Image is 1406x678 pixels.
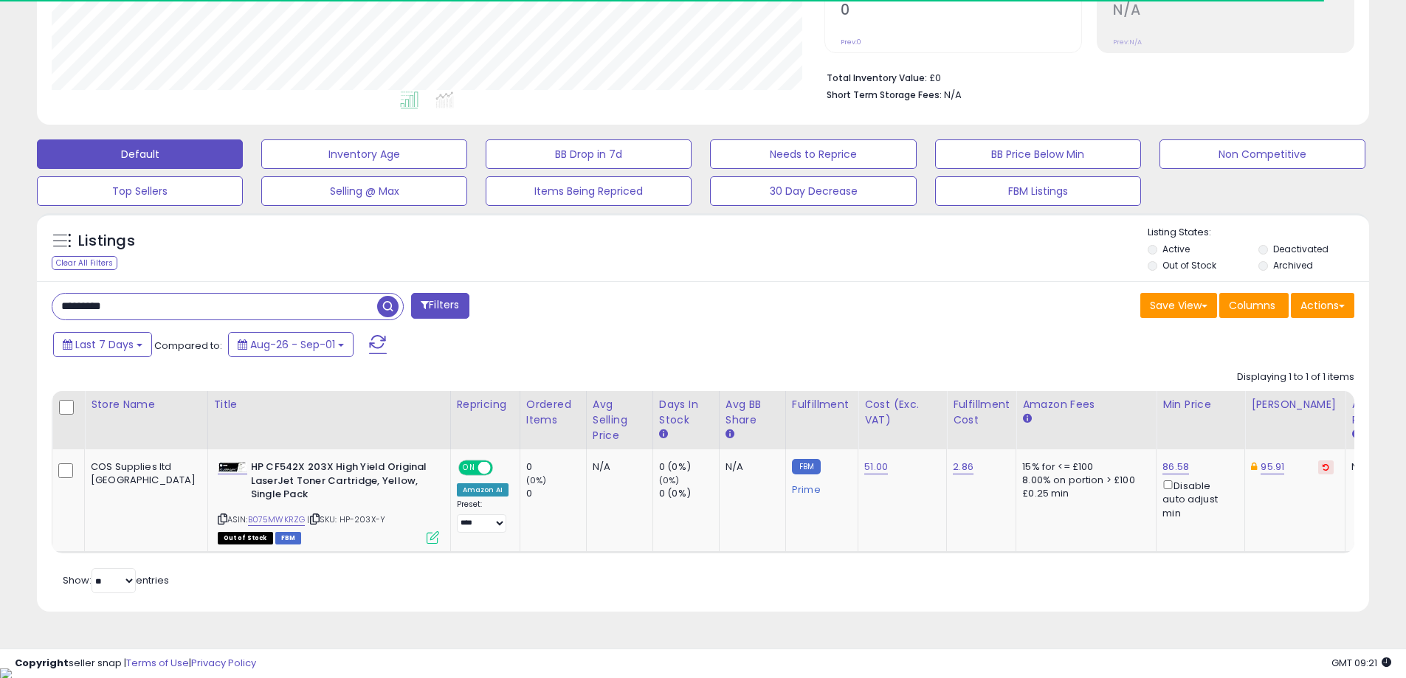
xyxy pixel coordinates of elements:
[659,428,668,441] small: Days In Stock.
[1140,293,1217,318] button: Save View
[953,460,973,474] a: 2.86
[792,397,852,412] div: Fulfillment
[411,293,469,319] button: Filters
[250,337,335,352] span: Aug-26 - Sep-01
[1261,460,1284,474] a: 95.91
[659,487,719,500] div: 0 (0%)
[526,460,586,474] div: 0
[710,139,916,169] button: Needs to Reprice
[1162,243,1190,255] label: Active
[593,397,647,443] div: Avg Selling Price
[457,483,509,497] div: Amazon AI
[1022,474,1145,487] div: 8.00% on portion > £100
[953,397,1010,428] div: Fulfillment Cost
[1022,397,1150,412] div: Amazon Fees
[275,532,302,544] span: FBM
[726,460,774,474] div: N/A
[460,462,478,474] span: ON
[486,176,692,206] button: Items Being Repriced
[593,460,641,474] div: N/A
[1331,656,1391,670] span: 2025-09-9 09:21 GMT
[75,337,134,352] span: Last 7 Days
[1237,370,1354,384] div: Displaying 1 to 1 of 1 items
[1291,293,1354,318] button: Actions
[792,478,847,496] div: Prime
[841,38,861,46] small: Prev: 0
[457,499,509,533] div: Preset:
[827,72,927,84] b: Total Inventory Value:
[1162,259,1216,271] label: Out of Stock
[15,656,69,670] strong: Copyright
[53,332,152,357] button: Last 7 Days
[1351,428,1360,441] small: Avg Win Price.
[261,176,467,206] button: Selling @ Max
[214,397,444,412] div: Title
[248,513,306,526] a: B075MWKRZG
[1162,397,1238,412] div: Min Price
[726,428,734,441] small: Avg BB Share.
[1113,38,1142,46] small: Prev: N/A
[1219,293,1289,318] button: Columns
[526,474,547,486] small: (0%)
[1022,460,1145,474] div: 15% for <= £100
[827,89,942,101] b: Short Term Storage Fees:
[1113,1,1354,21] h2: N/A
[251,460,430,505] b: HP CF542X 203X High Yield Original LaserJet Toner Cartridge, Yellow, Single Pack
[935,139,1141,169] button: BB Price Below Min
[1273,243,1329,255] label: Deactivated
[37,176,243,206] button: Top Sellers
[1229,298,1275,313] span: Columns
[1162,477,1233,520] div: Disable auto adjust min
[228,332,354,357] button: Aug-26 - Sep-01
[935,176,1141,206] button: FBM Listings
[37,139,243,169] button: Default
[218,463,247,472] img: 31+C3jncFPL._SL40_.jpg
[1162,460,1189,474] a: 86.58
[154,339,222,353] span: Compared to:
[1351,460,1400,474] div: N/A
[710,176,916,206] button: 30 Day Decrease
[457,397,514,412] div: Repricing
[944,88,962,102] span: N/A
[864,397,940,428] div: Cost (Exc. VAT)
[792,459,821,474] small: FBM
[1022,487,1145,500] div: £0.25 min
[726,397,779,428] div: Avg BB Share
[261,139,467,169] button: Inventory Age
[841,1,1081,21] h2: 0
[126,656,189,670] a: Terms of Use
[52,256,117,270] div: Clear All Filters
[78,231,135,252] h5: Listings
[486,139,692,169] button: BB Drop in 7d
[1351,397,1405,428] div: Avg Win Price
[526,487,586,500] div: 0
[91,397,201,412] div: Store Name
[15,657,256,671] div: seller snap | |
[91,460,196,487] div: COS Supplies ltd [GEOGRAPHIC_DATA]
[218,460,439,542] div: ASIN:
[864,460,888,474] a: 51.00
[1022,412,1031,426] small: Amazon Fees.
[218,532,273,544] span: All listings that are currently out of stock and unavailable for purchase on Amazon
[659,460,719,474] div: 0 (0%)
[1251,397,1339,412] div: [PERSON_NAME]
[490,462,514,474] span: OFF
[1159,139,1365,169] button: Non Competitive
[307,513,385,525] span: | SKU: HP-203X-Y
[827,68,1343,86] li: £0
[526,397,580,428] div: Ordered Items
[1148,226,1369,240] p: Listing States:
[63,573,169,587] span: Show: entries
[1273,259,1313,271] label: Archived
[659,474,680,486] small: (0%)
[191,656,256,670] a: Privacy Policy
[659,397,713,428] div: Days In Stock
